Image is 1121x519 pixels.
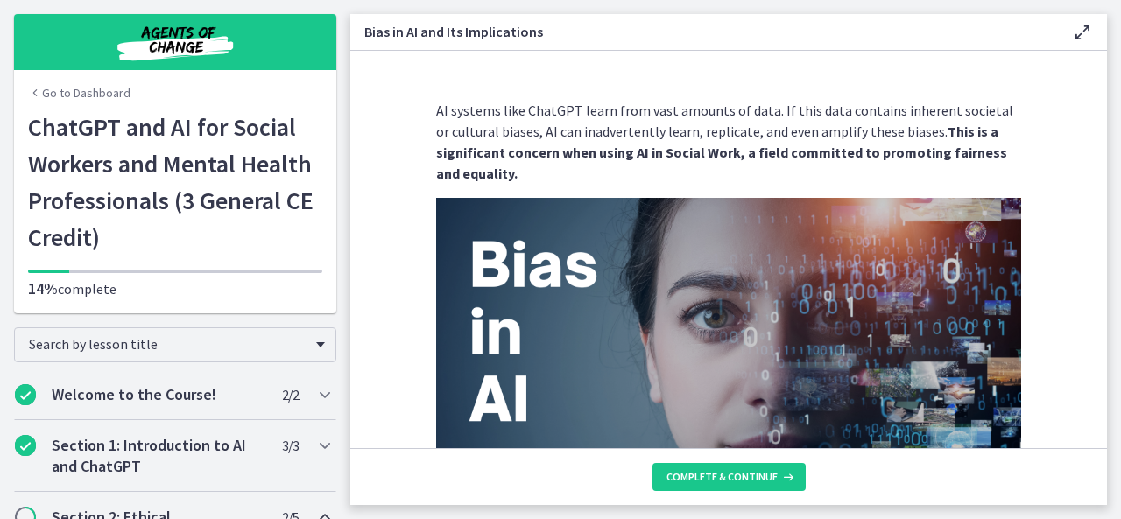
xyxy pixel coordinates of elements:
div: Search by lesson title [14,327,336,362]
h1: ChatGPT and AI for Social Workers and Mental Health Professionals (3 General CE Credit) [28,109,322,256]
img: Agents of Change Social Work Test Prep [70,21,280,63]
span: Search by lesson title [29,335,307,353]
p: AI systems like ChatGPT learn from vast amounts of data. If this data contains inherent societal ... [436,100,1021,184]
span: 2 / 2 [282,384,299,405]
span: 3 / 3 [282,435,299,456]
button: Complete & continue [652,463,806,491]
i: Completed [15,384,36,405]
i: Completed [15,435,36,456]
h2: Welcome to the Course! [52,384,265,405]
p: complete [28,278,322,299]
a: Go to Dashboard [28,84,130,102]
span: Complete & continue [666,470,778,484]
span: 14% [28,278,58,298]
strong: This is a significant concern when using AI in Social Work, a field committed to promoting fairne... [436,123,1007,182]
h2: Section 1: Introduction to AI and ChatGPT [52,435,265,477]
h3: Bias in AI and Its Implications [364,21,1044,42]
